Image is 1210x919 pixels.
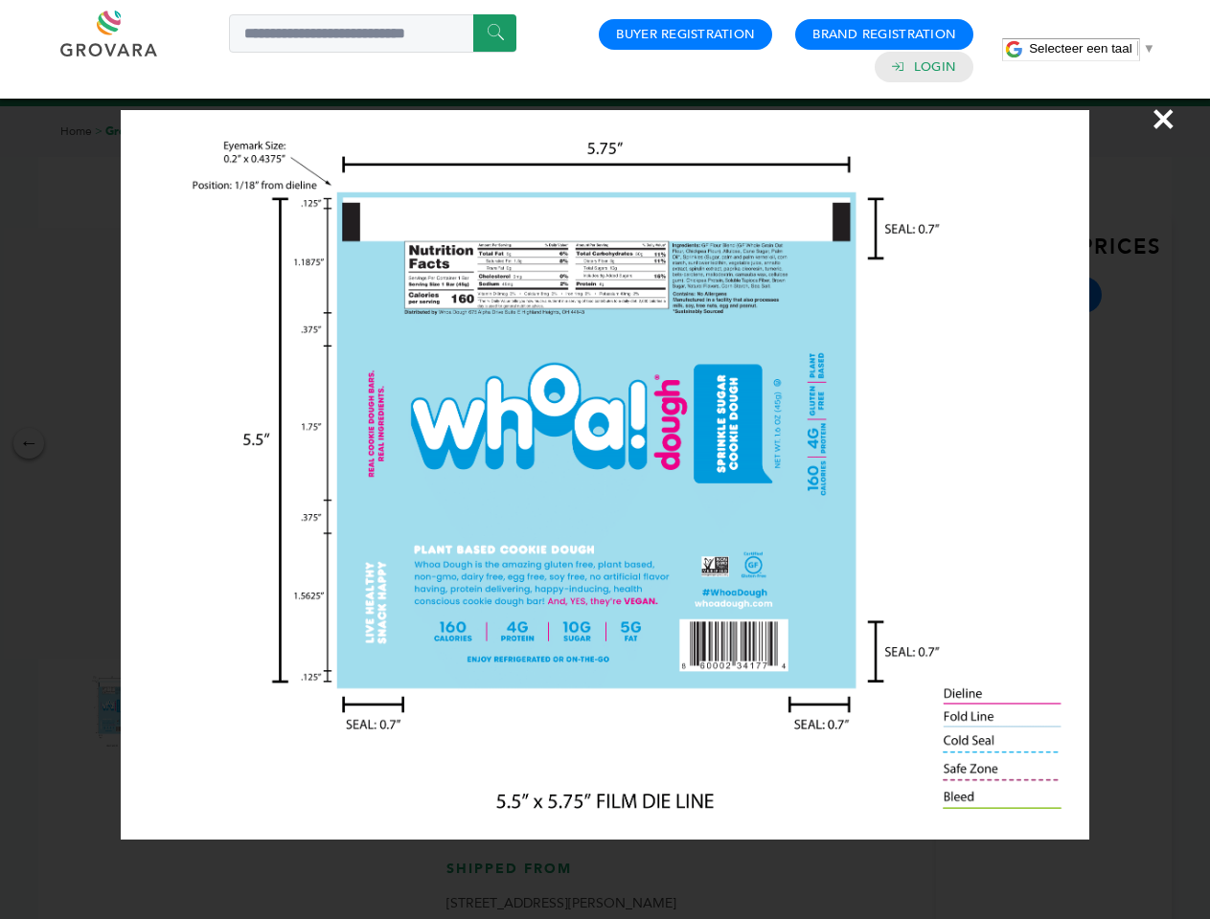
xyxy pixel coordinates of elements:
[1029,41,1131,56] span: Selecteer een taal
[1151,92,1176,146] span: ×
[1029,41,1155,56] a: Selecteer een taal​
[1137,41,1138,56] span: ​
[812,26,956,43] a: Brand Registration
[229,14,516,53] input: Search a product or brand...
[616,26,755,43] a: Buyer Registration
[121,110,1088,840] img: Image Preview
[914,58,956,76] a: Login
[1143,41,1155,56] span: ▼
